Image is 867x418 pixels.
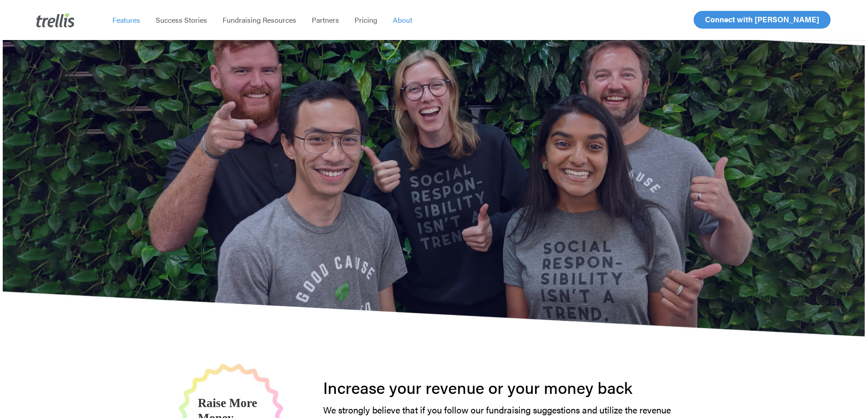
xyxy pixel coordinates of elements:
span: Success Stories [156,15,207,25]
span: Features [112,15,140,25]
a: Partners [304,15,347,25]
span: Pricing [355,15,377,25]
a: Fundraising Resources [215,15,304,25]
img: Trellis team [3,0,865,337]
a: Features [105,15,148,25]
a: Success Stories [148,15,215,25]
span: Connect with [PERSON_NAME] [705,14,819,25]
a: About [385,15,420,25]
a: Pricing [347,15,385,25]
span: Partners [312,15,339,25]
a: Connect with [PERSON_NAME] [694,11,831,29]
h2: Increase your revenue or your money back [323,378,688,397]
span: Fundraising Resources [223,15,296,25]
span: About [393,15,412,25]
img: Trellis [36,13,75,27]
